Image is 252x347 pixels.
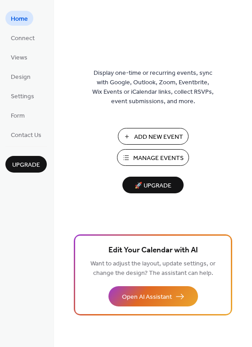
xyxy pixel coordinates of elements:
[122,177,184,193] button: 🚀 Upgrade
[90,258,216,279] span: Want to adjust the layout, update settings, or change the design? The assistant can help.
[5,156,47,173] button: Upgrade
[11,73,31,82] span: Design
[11,14,28,24] span: Home
[5,50,33,64] a: Views
[5,108,30,123] a: Form
[118,128,189,145] button: Add New Event
[5,30,40,45] a: Connect
[108,244,198,257] span: Edit Your Calendar with AI
[11,111,25,121] span: Form
[5,88,40,103] a: Settings
[133,154,184,163] span: Manage Events
[108,286,198,306] button: Open AI Assistant
[11,131,41,140] span: Contact Us
[11,53,27,63] span: Views
[11,34,35,43] span: Connect
[5,69,36,84] a: Design
[122,292,172,302] span: Open AI Assistant
[11,92,34,101] span: Settings
[5,11,33,26] a: Home
[92,68,214,106] span: Display one-time or recurring events, sync with Google, Outlook, Zoom, Eventbrite, Wix Events or ...
[128,180,178,192] span: 🚀 Upgrade
[5,127,47,142] a: Contact Us
[134,132,183,142] span: Add New Event
[117,149,189,166] button: Manage Events
[12,160,40,170] span: Upgrade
